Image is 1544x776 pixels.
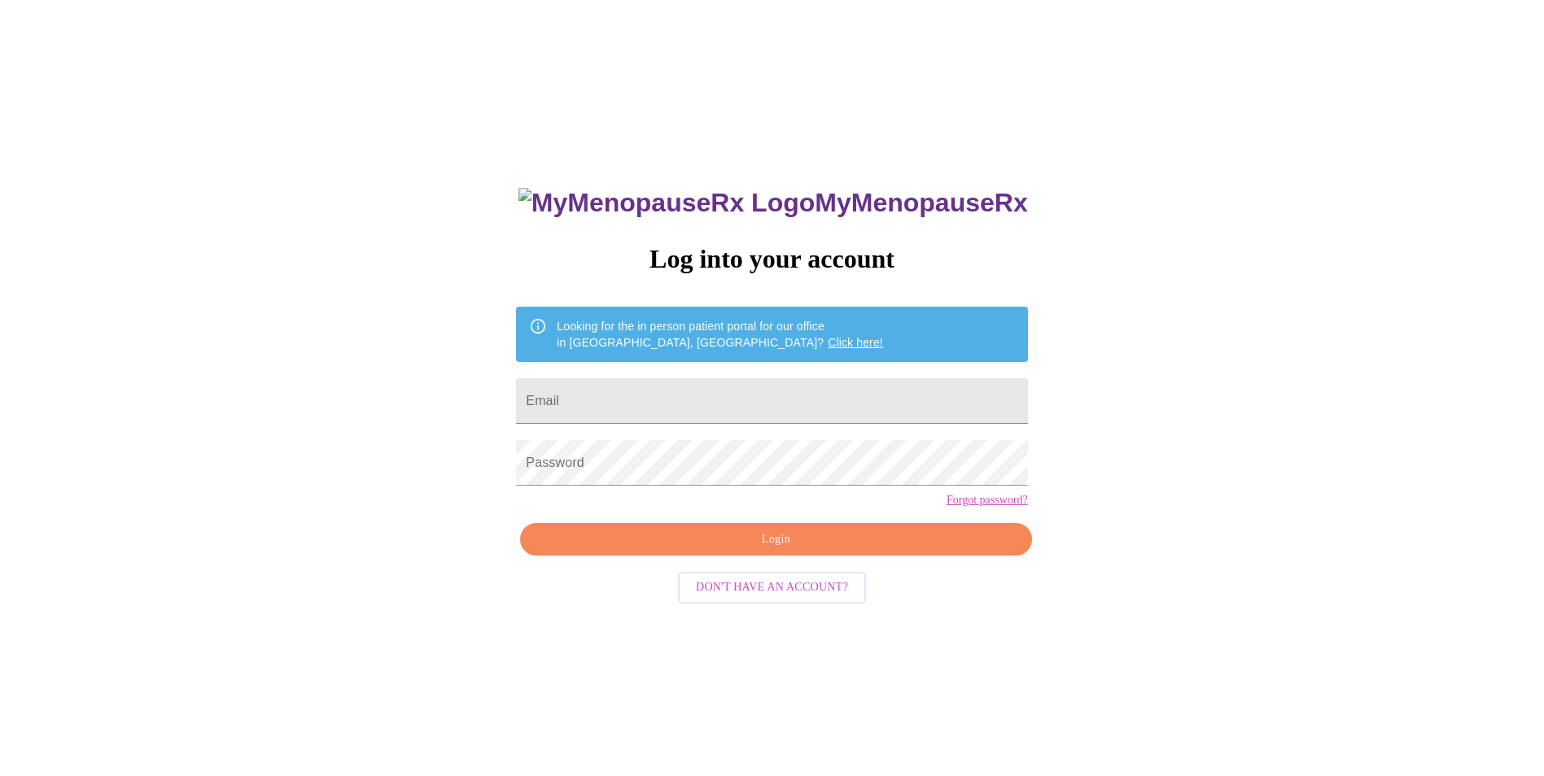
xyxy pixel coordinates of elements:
h3: MyMenopauseRx [518,188,1028,218]
div: Looking for the in person patient portal for our office in [GEOGRAPHIC_DATA], [GEOGRAPHIC_DATA]? [557,312,883,357]
button: Don't have an account? [678,572,866,604]
h3: Log into your account [516,244,1027,274]
a: Don't have an account? [674,579,870,593]
a: Click here! [828,336,883,349]
img: MyMenopauseRx Logo [518,188,815,218]
span: Login [539,530,1013,550]
button: Login [520,523,1031,556]
span: Don't have an account? [696,578,848,598]
a: Forgot password? [947,494,1028,507]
